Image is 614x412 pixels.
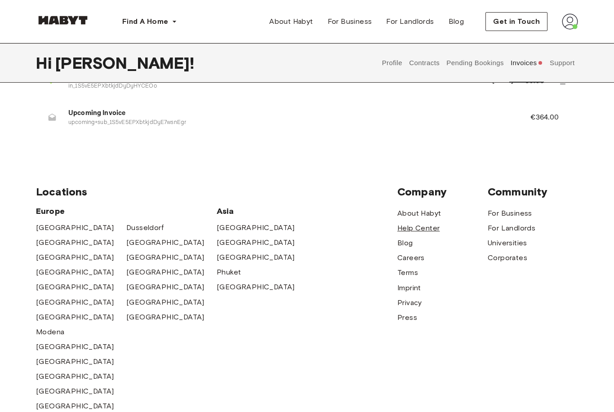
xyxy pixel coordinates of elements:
a: [GEOGRAPHIC_DATA] [36,341,114,352]
a: About Habyt [397,208,441,219]
span: Company [397,185,488,199]
span: [GEOGRAPHIC_DATA] [217,237,295,248]
span: Hi [36,53,55,72]
a: [GEOGRAPHIC_DATA] [36,371,114,382]
button: Support [548,43,576,83]
a: [GEOGRAPHIC_DATA] [126,267,205,278]
span: Blog [449,16,464,27]
a: [GEOGRAPHIC_DATA] [36,356,114,367]
button: Find A Home [115,13,184,31]
a: [GEOGRAPHIC_DATA] [36,267,114,278]
a: About Habyt [262,13,320,31]
a: Help Center [397,223,440,234]
button: Contracts [408,43,441,83]
span: For Business [328,16,372,27]
a: Press [397,312,417,323]
a: Imprint [397,283,421,293]
span: For Landlords [386,16,434,27]
a: [GEOGRAPHIC_DATA] [36,297,114,308]
a: [GEOGRAPHIC_DATA] [217,222,295,233]
a: [GEOGRAPHIC_DATA] [36,312,114,323]
a: For Landlords [488,223,535,234]
a: [GEOGRAPHIC_DATA] [36,401,114,412]
p: in_1S5vE5EPXbtkjdDyDyHYCEOo [68,82,481,91]
button: Pending Bookings [445,43,505,83]
a: Blog [441,13,472,31]
a: Terms [397,267,418,278]
a: Blog [397,238,413,248]
span: Locations [36,185,397,199]
a: [GEOGRAPHIC_DATA] [126,252,205,263]
p: upcoming+sub_1S5vE5EPXbtkjdDyE7wsnEgr [68,119,509,127]
a: For Landlords [379,13,441,31]
a: Careers [397,253,425,263]
img: Habyt [36,16,90,25]
button: Get in Touch [485,12,547,31]
a: [GEOGRAPHIC_DATA] [126,282,205,292]
a: Privacy [397,297,422,308]
a: [GEOGRAPHIC_DATA] [36,237,114,248]
span: Find A Home [122,16,168,27]
a: Dusseldorf [126,222,164,233]
button: Profile [381,43,404,83]
a: [GEOGRAPHIC_DATA] [126,312,205,323]
div: user profile tabs [378,43,578,83]
a: [GEOGRAPHIC_DATA] [36,222,114,233]
a: For Business [320,13,379,31]
a: For Business [488,208,532,219]
span: About Habyt [269,16,313,27]
p: €364.00 [530,112,571,123]
a: Phuket [217,267,241,278]
a: [GEOGRAPHIC_DATA] [217,252,295,263]
a: [GEOGRAPHIC_DATA] [126,237,205,248]
button: Invoices [509,43,544,83]
a: [GEOGRAPHIC_DATA] [126,297,205,308]
a: Universities [488,238,527,248]
a: [GEOGRAPHIC_DATA] [36,386,114,397]
span: Upcoming Invoice [68,108,509,119]
span: Europe [36,206,217,217]
a: Modena [36,327,64,337]
a: [GEOGRAPHIC_DATA] [36,282,114,292]
a: [GEOGRAPHIC_DATA] [36,252,114,263]
a: [GEOGRAPHIC_DATA] [217,282,295,292]
a: Corporates [488,253,527,263]
span: Get in Touch [493,16,540,27]
span: Asia [217,206,307,217]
